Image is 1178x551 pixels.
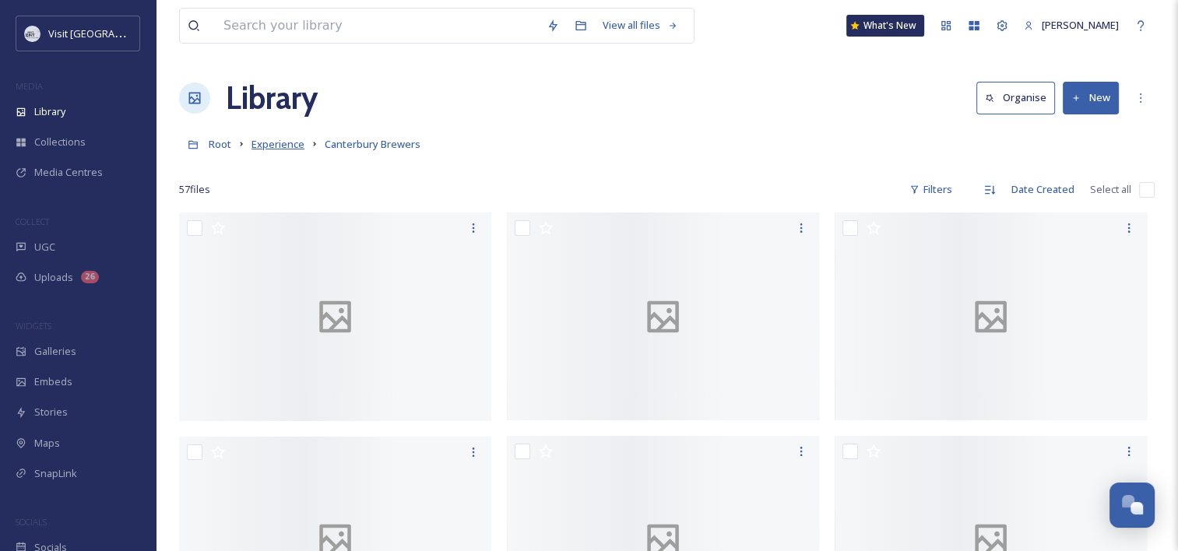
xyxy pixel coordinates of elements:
span: Canterbury Brewers [325,137,420,151]
div: Filters [902,174,960,205]
a: Organise [976,82,1063,114]
a: [PERSON_NAME] [1016,10,1127,40]
a: Library [226,75,318,121]
span: Library [34,104,65,119]
input: Search your library [216,9,539,43]
a: Experience [251,135,304,153]
span: SOCIALS [16,516,47,528]
a: View all files [595,10,686,40]
a: Canterbury Brewers [325,135,420,153]
button: New [1063,82,1119,114]
a: What's New [846,15,924,37]
span: [PERSON_NAME] [1042,18,1119,32]
span: Visit [GEOGRAPHIC_DATA] [48,26,169,40]
div: 26 [81,271,99,283]
span: Maps [34,436,60,451]
span: Media Centres [34,165,103,180]
div: Date Created [1004,174,1082,205]
span: WIDGETS [16,320,51,332]
span: Select all [1090,182,1131,197]
span: Uploads [34,270,73,285]
span: Galleries [34,344,76,359]
span: Root [209,137,231,151]
span: SnapLink [34,466,77,481]
button: Open Chat [1109,483,1155,528]
button: Organise [976,82,1055,114]
a: Root [209,135,231,153]
span: COLLECT [16,216,49,227]
span: Collections [34,135,86,149]
span: UGC [34,240,55,254]
img: visit-kent-logo1.png [25,26,40,41]
span: Experience [251,137,304,151]
span: 57 file s [179,182,210,197]
span: Stories [34,405,68,419]
span: MEDIA [16,80,43,92]
span: Embeds [34,374,72,389]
